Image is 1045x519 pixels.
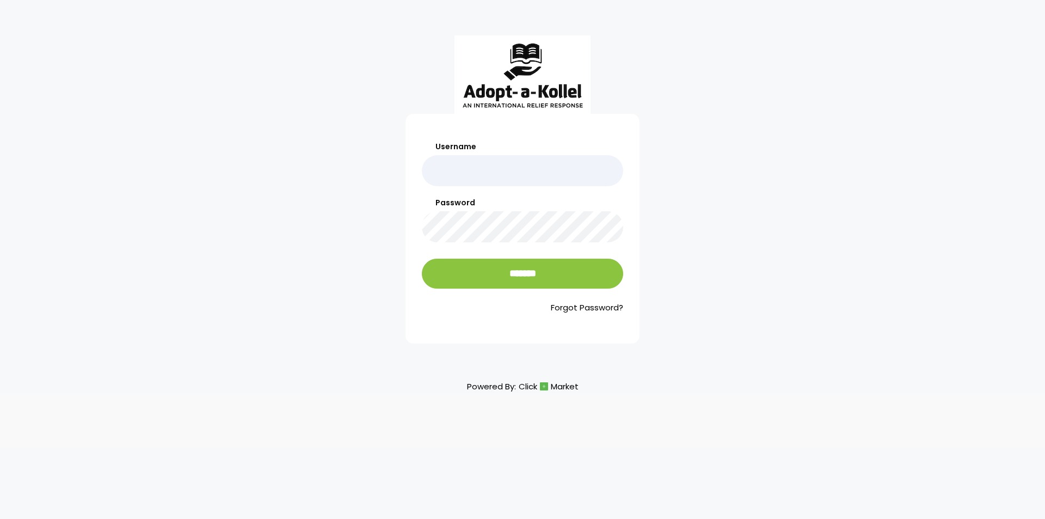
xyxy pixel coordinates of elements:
[540,382,548,390] img: cm_icon.png
[454,35,591,114] img: aak_logo_sm.jpeg
[422,141,623,152] label: Username
[467,379,579,394] p: Powered By:
[422,302,623,314] a: Forgot Password?
[422,197,623,209] label: Password
[519,379,579,394] a: ClickMarket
